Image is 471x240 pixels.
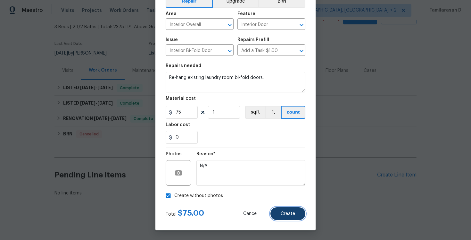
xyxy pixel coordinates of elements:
button: Open [225,21,234,30]
button: sqft [245,106,265,119]
button: ft [265,106,281,119]
button: count [281,106,305,119]
span: Cancel [243,211,258,216]
span: Create without photos [174,193,223,199]
h5: Feature [237,12,255,16]
h5: Issue [166,38,178,42]
button: Open [297,47,306,56]
span: $ 75.00 [178,209,204,217]
h5: Area [166,12,177,16]
button: Open [225,47,234,56]
button: Cancel [233,207,268,220]
button: Open [297,21,306,30]
h5: Reason* [196,152,215,156]
h5: Repairs needed [166,64,201,68]
span: Create [281,211,295,216]
div: Total [166,210,204,218]
h5: Repairs Prefill [237,38,269,42]
textarea: Re-hang existing laundry room bi-fold doors. [166,72,305,92]
h5: Material cost [166,96,196,101]
h5: Labor cost [166,123,190,127]
textarea: N/A [196,160,305,186]
h5: Photos [166,152,182,156]
button: Create [270,207,305,220]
